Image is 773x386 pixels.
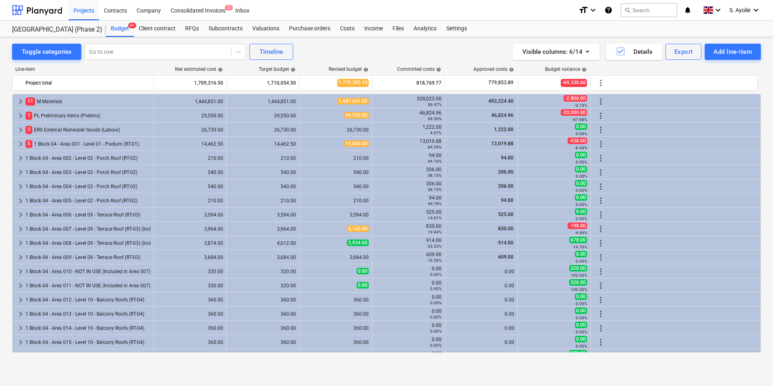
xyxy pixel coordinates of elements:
[596,267,606,276] span: More actions
[25,336,150,349] div: 1 Block 04 - Area 015 - Level 10 - Balcony Roofs (RT-04)
[25,95,150,108] div: M Materials
[376,294,441,305] div: 0.00
[157,226,223,232] div: 3,964.00
[568,138,587,144] span: -938.00
[596,168,606,177] span: More actions
[25,251,150,264] div: 1 Block 04 - Area 009 - Level 09 - Terrace Roof (RT-03)
[303,339,369,345] div: 360.00
[588,5,598,15] i: keyboard_arrow_down
[397,66,441,72] div: Committed costs
[568,223,587,229] span: -198.00
[12,25,96,34] div: [GEOGRAPHIC_DATA] (Phase 2)
[430,301,441,305] small: 0.00%
[435,67,441,72] span: help
[713,5,723,15] i: keyboard_arrow_down
[303,170,369,175] div: 540.00
[579,5,588,15] i: format_size
[596,337,606,347] span: More actions
[497,254,514,260] span: 609.00
[580,67,587,72] span: help
[575,293,587,300] span: 0.00
[157,212,223,218] div: 3,594.00
[157,170,223,175] div: 540.00
[230,127,296,133] div: 26,730.00
[428,117,441,121] small: 94.50%
[134,21,180,37] a: Client contract
[376,153,441,164] div: 94.00
[428,145,441,149] small: 84.54%
[576,216,587,221] small: 0.00%
[303,255,369,260] div: 3,684.00
[488,98,514,104] span: 493,224.40
[230,226,296,232] div: 3,964.00
[596,111,606,121] span: More actions
[16,196,25,206] span: keyboard_arrow_right
[705,44,761,60] button: Add line-item
[25,123,150,136] div: ERG External Rainwater Goods (Labour)
[428,216,441,220] small: 14.61%
[303,198,369,204] div: 210.00
[596,295,606,305] span: More actions
[574,231,587,235] small: -4.99%
[376,209,441,221] div: 525.00
[575,336,587,342] span: 0.00
[157,269,223,274] div: 320.00
[260,47,283,57] div: Timeline
[733,347,773,386] iframe: Chat Widget
[284,21,335,37] a: Purchase orders
[157,198,223,204] div: 210.00
[344,112,369,119] span: 49,550.00
[576,131,587,136] small: 0.00%
[428,258,441,263] small: 16.53%
[180,21,204,37] div: RFQs
[575,123,587,130] span: 0.00
[596,139,606,149] span: More actions
[497,226,514,231] span: 830.00
[561,109,587,116] span: -20,000.00
[303,184,369,189] div: 540.00
[441,21,472,37] div: Settings
[16,323,25,333] span: keyboard_arrow_right
[230,283,296,288] div: 320.00
[157,240,223,246] div: 3,874.00
[12,44,81,60] button: Toggle categories
[230,198,296,204] div: 210.00
[357,268,369,274] span: 0.00
[714,47,752,57] div: Add line-item
[376,167,441,178] div: 206.00
[344,140,369,147] span: 15,400.50
[376,351,441,362] div: 0.00
[128,23,136,28] span: 9+
[490,141,514,146] span: 13,019.88
[376,195,441,206] div: 94.00
[157,76,223,89] div: 1,709,316.50
[25,152,150,165] div: 1 Block 04 - Area 002 - Level 02 - Porch Roof (RT-02)
[576,160,587,164] small: 0.00%
[624,7,631,13] span: search
[569,350,587,356] span: 320.00
[362,67,368,72] span: help
[729,7,750,13] span: S. Ayolie
[574,103,587,108] small: -0.19%
[157,99,223,104] div: 1,444,851.00
[674,47,693,57] div: Export
[473,66,514,72] div: Approved costs
[106,21,134,37] div: Budget
[596,153,606,163] span: More actions
[157,297,223,303] div: 360.00
[596,97,606,106] span: More actions
[561,79,587,87] span: -69,330.60
[335,21,359,37] div: Costs
[376,181,441,192] div: 206.00
[16,224,25,234] span: keyboard_arrow_right
[16,295,25,305] span: keyboard_arrow_right
[376,308,441,320] div: 0.00
[230,255,296,260] div: 3,684.00
[259,66,296,72] div: Target budget
[428,187,441,192] small: 38.15%
[359,21,388,37] a: Income
[230,76,296,89] div: 1,710,054.50
[497,169,514,175] span: 206.00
